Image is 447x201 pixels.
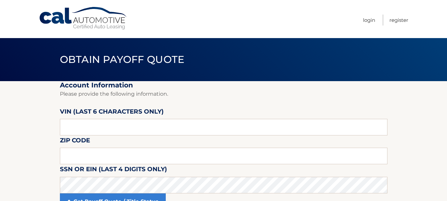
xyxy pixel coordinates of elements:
[60,164,167,176] label: SSN or EIN (last 4 digits only)
[39,7,128,30] a: Cal Automotive
[60,89,387,99] p: Please provide the following information.
[363,15,375,25] a: Login
[389,15,408,25] a: Register
[60,53,185,66] span: Obtain Payoff Quote
[60,107,164,119] label: VIN (last 6 characters only)
[60,135,90,148] label: Zip Code
[60,81,387,89] h2: Account Information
